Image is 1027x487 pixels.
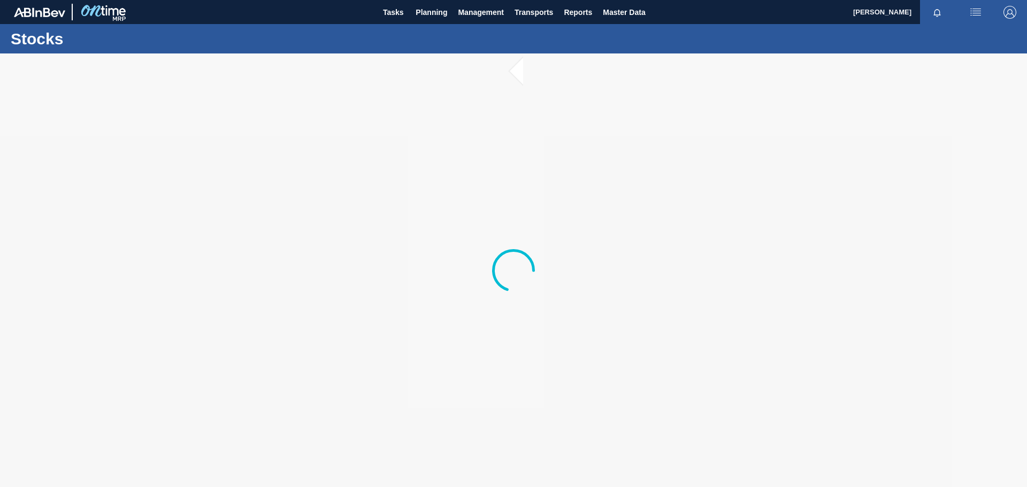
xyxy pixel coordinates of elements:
span: Transports [515,6,553,19]
span: Master Data [603,6,645,19]
span: Management [458,6,504,19]
img: TNhmsLtSVTkK8tSr43FrP2fwEKptu5GPRR3wAAAABJRU5ErkJggg== [14,7,65,17]
img: userActions [969,6,982,19]
img: Logout [1003,6,1016,19]
span: Planning [416,6,447,19]
span: Reports [564,6,592,19]
button: Notifications [920,5,954,20]
span: Tasks [381,6,405,19]
h1: Stocks [11,33,201,45]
